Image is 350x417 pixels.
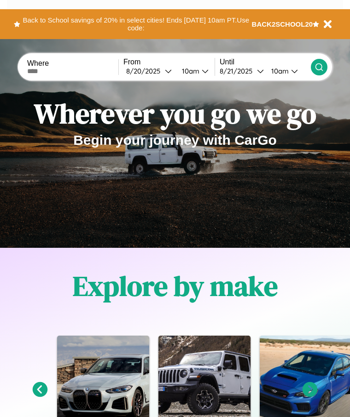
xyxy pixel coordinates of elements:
div: 10am [267,67,291,75]
label: Until [220,58,311,66]
label: Where [27,59,118,68]
div: 8 / 21 / 2025 [220,67,257,75]
button: 10am [175,66,215,76]
button: 10am [264,66,311,76]
label: From [123,58,215,66]
b: BACK2SCHOOL20 [252,20,313,28]
button: 8/20/2025 [123,66,175,76]
button: Back to School savings of 20% in select cities! Ends [DATE] 10am PT.Use code: [20,14,252,34]
div: 8 / 20 / 2025 [126,67,165,75]
h1: Explore by make [73,267,278,305]
div: 10am [177,67,202,75]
